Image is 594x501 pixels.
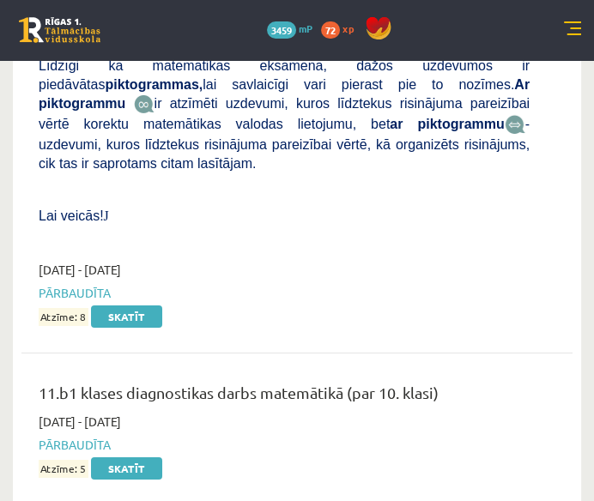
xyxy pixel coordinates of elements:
span: J [104,208,109,223]
a: Rīgas 1. Tālmācības vidusskola [19,17,100,43]
span: - uzdevumi, kuros līdztekus risinājuma pareizībai vērtē, kā organizēts risinājums, cik tas ir sap... [39,117,530,171]
b: piktogrammas, [105,77,203,92]
img: wKvN42sLe3LLwAAAABJRU5ErkJggg== [505,115,525,135]
span: [DATE] - [DATE] [39,261,121,279]
span: Atzīme: 8 [39,308,88,326]
span: Pārbaudīta [39,284,530,302]
img: JfuEzvunn4EvwAAAAASUVORK5CYII= [134,94,155,114]
span: mP [299,21,312,35]
b: Ar piktogrammu [39,77,530,111]
b: ar piktogrammu [390,117,504,131]
span: Atzīme: 5 [39,460,88,478]
a: Skatīt [91,457,162,480]
span: Pārbaudīta [39,436,530,454]
div: 11.b1 klases diagnostikas darbs matemātikā (par 10. klasi) [39,381,530,413]
span: xp [342,21,354,35]
a: Skatīt [91,305,162,328]
a: 72 xp [321,21,362,35]
span: ir atzīmēti uzdevumi, kuros līdztekus risinājuma pareizībai vērtē korektu matemātikas valodas lie... [39,96,530,131]
span: 72 [321,21,340,39]
span: [DATE] - [DATE] [39,413,121,431]
span: Lai veicās! [39,208,104,223]
span: Līdzīgi kā matemātikas eksāmenā, dažos uzdevumos ir piedāvātas lai savlaicīgi vari pierast pie to... [39,58,530,111]
span: 3459 [267,21,296,39]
